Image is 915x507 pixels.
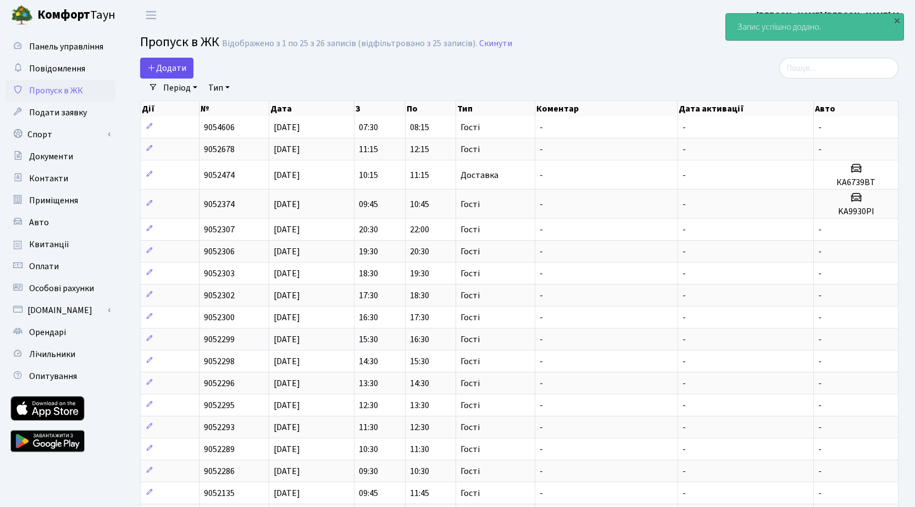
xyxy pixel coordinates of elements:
[204,121,235,133] span: 9054606
[5,168,115,190] a: Контакти
[29,370,77,382] span: Опитування
[683,421,686,433] span: -
[678,101,814,116] th: Дата активації
[461,247,480,256] span: Гості
[5,321,115,343] a: Орендарі
[274,399,300,411] span: [DATE]
[818,399,822,411] span: -
[5,80,115,102] a: Пропуск в ЖК
[683,399,686,411] span: -
[683,224,686,236] span: -
[5,365,115,387] a: Опитування
[5,58,115,80] a: Повідомлення
[461,200,480,209] span: Гості
[683,268,686,280] span: -
[779,58,899,79] input: Пошук...
[410,246,429,258] span: 20:30
[410,224,429,236] span: 22:00
[683,377,686,389] span: -
[29,151,73,163] span: Документи
[818,421,822,433] span: -
[818,355,822,367] span: -
[274,246,300,258] span: [DATE]
[410,143,429,155] span: 12:15
[683,198,686,210] span: -
[359,465,378,477] span: 09:30
[5,211,115,233] a: Авто
[359,268,378,280] span: 18:30
[410,311,429,324] span: 17:30
[410,355,429,367] span: 15:30
[204,465,235,477] span: 9052286
[410,465,429,477] span: 10:30
[461,335,480,344] span: Гості
[204,355,235,367] span: 9052298
[818,268,822,280] span: -
[204,333,235,346] span: 9052299
[204,487,235,499] span: 9052135
[461,467,480,476] span: Гості
[359,289,378,302] span: 17:30
[461,423,480,432] span: Гості
[461,225,480,234] span: Гості
[199,101,269,116] th: №
[359,399,378,411] span: 12:30
[540,465,543,477] span: -
[456,101,535,116] th: Тип
[359,355,378,367] span: 14:30
[818,143,822,155] span: -
[274,198,300,210] span: [DATE]
[37,6,115,25] span: Таун
[274,268,300,280] span: [DATE]
[354,101,405,116] th: З
[410,169,429,181] span: 11:15
[410,443,429,455] span: 11:30
[274,289,300,302] span: [DATE]
[5,255,115,277] a: Оплати
[359,246,378,258] span: 19:30
[683,169,686,181] span: -
[461,357,480,366] span: Гості
[683,311,686,324] span: -
[410,377,429,389] span: 14:30
[540,198,543,210] span: -
[274,377,300,389] span: [DATE]
[818,289,822,302] span: -
[359,333,378,346] span: 15:30
[359,169,378,181] span: 10:15
[29,172,68,185] span: Контакти
[359,224,378,236] span: 20:30
[269,101,354,116] th: Дата
[204,443,235,455] span: 9052289
[359,443,378,455] span: 10:30
[683,333,686,346] span: -
[410,399,429,411] span: 13:30
[274,224,300,236] span: [DATE]
[204,169,235,181] span: 9052474
[818,333,822,346] span: -
[818,311,822,324] span: -
[756,9,902,22] a: [PERSON_NAME] [PERSON_NAME] М.
[204,224,235,236] span: 9052307
[204,399,235,411] span: 9052295
[274,421,300,433] span: [DATE]
[461,123,480,132] span: Гості
[683,121,686,133] span: -
[410,289,429,302] span: 18:30
[29,348,75,360] span: Лічильники
[540,143,543,155] span: -
[5,190,115,211] a: Приміщення
[5,102,115,124] a: Подати заявку
[540,443,543,455] span: -
[540,355,543,367] span: -
[818,224,822,236] span: -
[274,487,300,499] span: [DATE]
[540,377,543,389] span: -
[159,79,202,97] a: Період
[461,379,480,388] span: Гості
[818,246,822,258] span: -
[204,377,235,389] span: 9052296
[5,36,115,58] a: Панель управління
[5,299,115,321] a: [DOMAIN_NAME]
[818,377,822,389] span: -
